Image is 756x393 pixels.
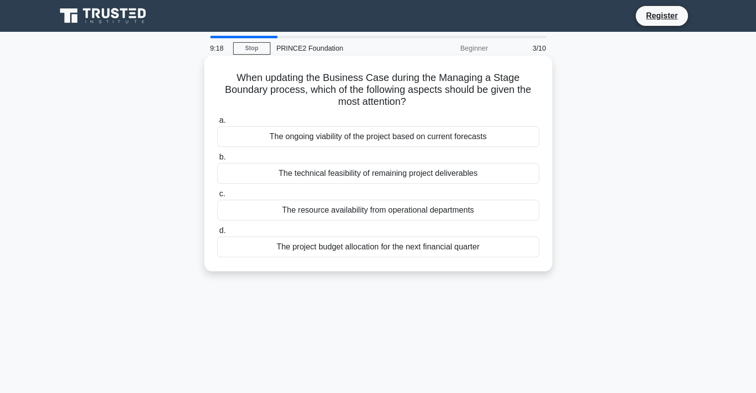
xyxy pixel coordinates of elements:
a: Stop [233,42,270,55]
div: The ongoing viability of the project based on current forecasts [217,126,539,147]
span: c. [219,189,225,198]
h5: When updating the Business Case during the Managing a Stage Boundary process, which of the follow... [216,72,540,108]
span: a. [219,116,226,124]
a: Register [640,9,683,22]
div: Beginner [407,38,494,58]
div: PRINCE2 Foundation [270,38,407,58]
span: b. [219,153,226,161]
div: The technical feasibility of remaining project deliverables [217,163,539,184]
div: The resource availability from operational departments [217,200,539,221]
div: 3/10 [494,38,552,58]
div: The project budget allocation for the next financial quarter [217,236,539,257]
span: d. [219,226,226,235]
div: 9:18 [204,38,233,58]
